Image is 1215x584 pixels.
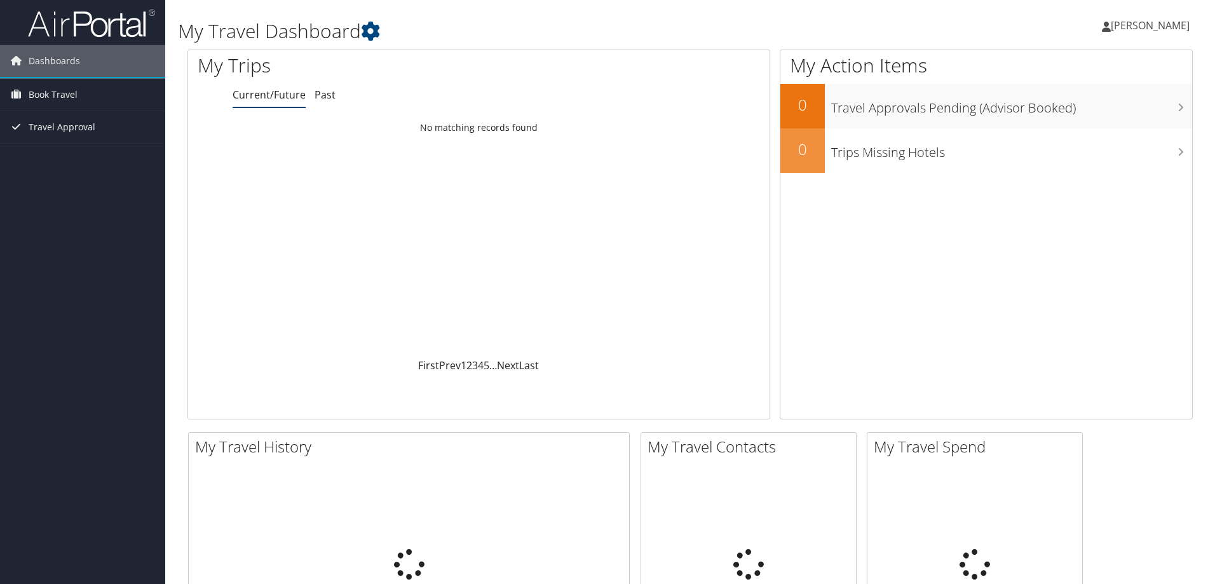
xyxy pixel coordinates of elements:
h2: 0 [780,94,825,116]
h2: My Travel History [195,436,629,458]
h2: 0 [780,139,825,160]
span: Travel Approval [29,111,95,143]
a: 4 [478,358,484,372]
img: airportal-logo.png [28,8,155,38]
a: Past [315,88,336,102]
h1: My Action Items [780,52,1192,79]
a: Next [497,358,519,372]
a: 2 [466,358,472,372]
span: [PERSON_NAME] [1111,18,1190,32]
a: 5 [484,358,489,372]
h3: Trips Missing Hotels [831,137,1192,161]
span: … [489,358,497,372]
a: First [418,358,439,372]
h1: My Trips [198,52,518,79]
a: 0Trips Missing Hotels [780,128,1192,173]
a: Last [519,358,539,372]
h1: My Travel Dashboard [178,18,861,44]
span: Book Travel [29,79,78,111]
a: [PERSON_NAME] [1102,6,1202,44]
td: No matching records found [188,116,770,139]
a: Current/Future [233,88,306,102]
h3: Travel Approvals Pending (Advisor Booked) [831,93,1192,117]
a: 3 [472,358,478,372]
h2: My Travel Contacts [648,436,856,458]
a: 1 [461,358,466,372]
a: Prev [439,358,461,372]
h2: My Travel Spend [874,436,1082,458]
span: Dashboards [29,45,80,77]
a: 0Travel Approvals Pending (Advisor Booked) [780,84,1192,128]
